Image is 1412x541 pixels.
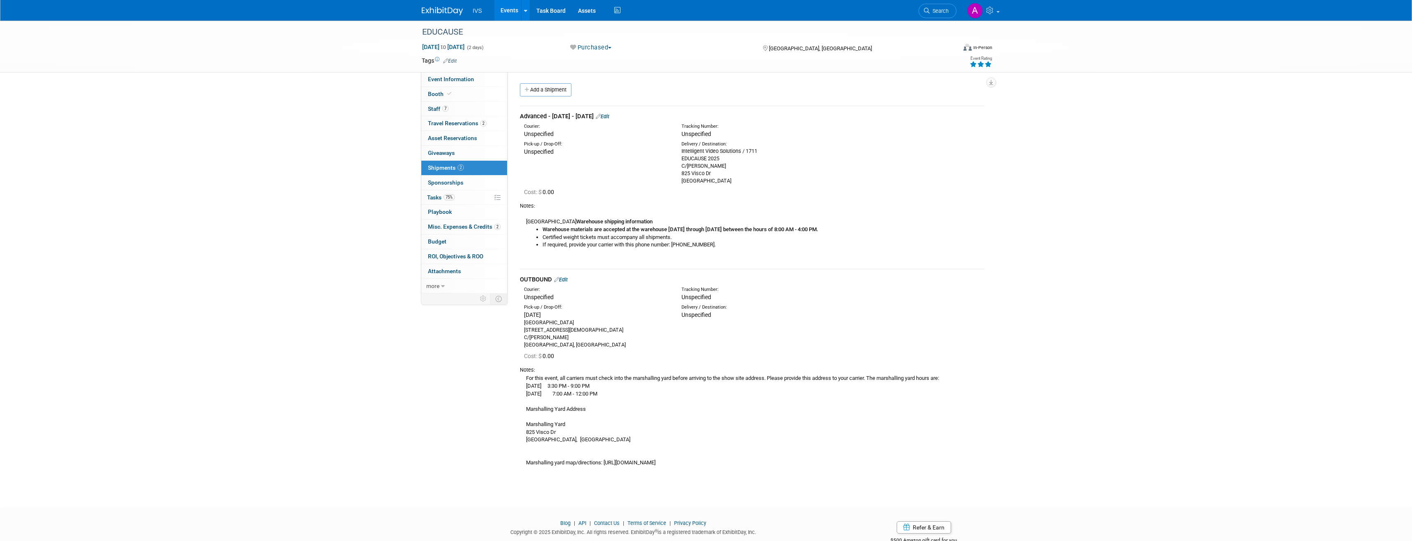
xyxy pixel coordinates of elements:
span: Misc. Expenses & Credits [428,223,500,230]
div: Event Format [908,43,993,55]
span: to [439,44,447,50]
a: Shipments2 [421,161,507,175]
div: Pick-up / Drop-Off: [524,304,669,311]
div: Unspecified [524,130,669,138]
div: Notes: [520,202,984,210]
div: Courier: [524,286,669,293]
span: ROI, Objectives & ROO [428,253,483,260]
button: Purchased [567,43,615,52]
span: Unspecified [681,294,711,300]
a: Search [919,4,956,18]
span: Giveaways [428,150,455,156]
li: Certified weight tickets must accompany all shipments. [543,234,984,241]
span: (2 days) [466,45,484,50]
span: 7 [442,105,449,112]
img: ExhibitDay [422,7,463,15]
span: 2 [480,120,486,126]
span: Cost: $ [524,353,543,359]
div: [GEOGRAPHIC_DATA] [STREET_ADDRESS][DEMOGRAPHIC_DATA] C/[PERSON_NAME] [GEOGRAPHIC_DATA], [GEOGRAPH... [524,319,669,349]
span: Tasks [427,194,455,201]
span: more [426,283,439,289]
b: Warehouse materials are accepted at the warehouse [DATE] through [DATE] between the hours of 8:00... [543,226,818,232]
span: [GEOGRAPHIC_DATA], [GEOGRAPHIC_DATA] [769,45,872,52]
span: | [572,520,577,526]
span: [DATE] [DATE] [422,43,465,51]
span: | [587,520,593,526]
li: If required, provide your carrier with this phone number: [PHONE_NUMBER]. [543,241,984,249]
a: API [578,520,586,526]
i: Booth reservation complete [447,91,451,96]
div: Tracking Number: [681,286,866,293]
span: Travel Reservations [428,120,486,126]
a: Add a Shipment [520,83,571,96]
a: Playbook [421,205,507,219]
span: 75% [444,194,455,200]
a: Terms of Service [627,520,666,526]
a: Attachments [421,264,507,279]
span: 2 [494,224,500,230]
a: Staff7 [421,102,507,116]
a: Tasks75% [421,190,507,205]
span: Event Information [428,76,474,82]
a: Event Information [421,72,507,87]
a: ROI, Objectives & ROO [421,249,507,264]
a: Edit [596,113,609,119]
div: Notes: [520,366,984,374]
span: | [667,520,673,526]
a: Asset Reservations [421,131,507,145]
div: Intelligent Video Solutions / 1711 EDUCAUSE 2025 C/[PERSON_NAME] 825 Visco Dr [GEOGRAPHIC_DATA] [681,148,827,185]
div: [DATE] [524,311,669,319]
td: Personalize Event Tab Strip [476,293,491,304]
span: 0.00 [524,353,557,359]
a: Misc. Expenses & Credits2 [421,220,507,234]
a: Refer & Earn [897,521,951,534]
div: For this event, all carriers must check into the marshalling yard before arriving to the show sit... [520,374,984,466]
a: Giveaways [421,146,507,160]
td: Tags [422,56,457,65]
div: Pick-up / Drop-Off: [524,141,669,148]
div: Courier: [524,123,669,130]
div: OUTBOUND [520,275,984,284]
div: Copyright © 2025 ExhibitDay, Inc. All rights reserved. ExhibitDay is a registered trademark of Ex... [422,527,846,536]
div: Tracking Number: [681,123,866,130]
td: Toggle Event Tabs [490,293,507,304]
a: Blog [560,520,571,526]
span: Search [930,8,949,14]
a: Booth [421,87,507,101]
span: Asset Reservations [428,135,477,141]
span: Shipments [428,164,464,171]
a: Travel Reservations2 [421,116,507,131]
span: 2 [458,164,464,171]
a: Budget [421,234,507,249]
span: Staff [428,105,449,112]
a: Edit [554,276,568,283]
div: Delivery / Destination: [681,141,827,148]
div: Event Rating [970,56,992,61]
span: Booth [428,91,453,97]
a: Contact Us [594,520,620,526]
span: Playbook [428,208,452,215]
span: Unspecified [681,311,711,318]
span: Unspecified [681,131,711,137]
div: Advanced - [DATE] - [DATE] [520,112,984,121]
a: Sponsorships [421,176,507,190]
a: Edit [443,58,457,64]
span: Cost: $ [524,189,543,195]
div: In-Person [973,44,992,51]
div: Unspecified [524,293,669,301]
a: more [421,279,507,293]
span: Attachments [428,268,461,274]
div: Delivery / Destination: [681,304,827,311]
a: Privacy Policy [674,520,706,526]
span: | [621,520,626,526]
span: Unspecified [524,148,554,155]
sup: ® [655,529,658,533]
span: Budget [428,238,446,245]
img: Format-Inperson.png [963,44,972,51]
span: IVS [473,7,482,14]
span: Sponsorships [428,179,463,186]
img: Aaron Lentscher [967,3,983,19]
div: [GEOGRAPHIC_DATA] [520,210,984,261]
b: Warehouse shipping information [576,218,653,225]
span: 0.00 [524,189,557,195]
